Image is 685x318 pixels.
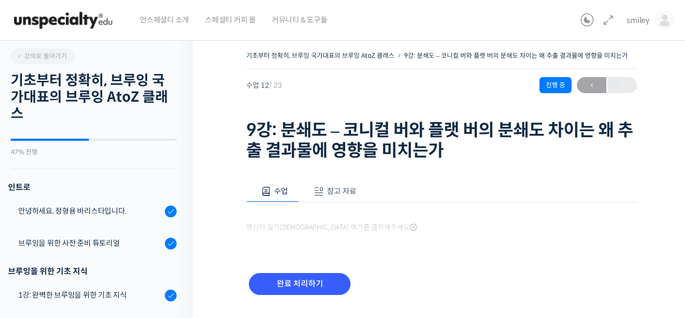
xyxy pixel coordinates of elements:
[246,120,637,161] h1: 9강: 분쇄도 – 코니컬 버와 플랫 버의 분쇄도 차이는 왜 추출 결과물에 영향을 미치는가
[577,78,606,93] span: ←
[11,72,177,123] h2: 기초부터 정확히, 브루잉 국가대표의 브루잉 AtoZ 클래스
[18,205,162,217] div: 안녕하세요, 정형용 바리스타입니다.
[627,16,650,25] span: smiley
[404,51,628,59] a: 9강: 분쇄도 – 코니컬 버와 플랫 버의 분쇄도 차이는 왜 추출 결과물에 영향을 미치는가
[249,273,351,295] input: 완료 처리하기
[246,82,282,89] span: 수업 12
[269,81,282,90] span: / 23
[246,51,394,59] a: 기초부터 정확히, 브루잉 국가대표의 브루잉 AtoZ 클래스
[16,52,67,60] span: 강의로 돌아가기
[11,48,75,64] a: 강의로 돌아가기
[8,264,177,278] div: 브루잉을 위한 기초 지식
[11,149,177,155] div: 47% 진행
[539,77,572,93] div: 진행 중
[274,186,288,196] span: 수업
[18,289,162,301] div: 1강: 완벽한 브루잉을 위한 기초 지식
[8,180,177,194] h3: 인트로
[18,237,162,249] div: 브루잉을 위한 사전 준비 튜토리얼
[327,186,356,196] span: 참고 자료
[577,77,606,93] a: ←이전
[246,223,417,232] span: 영상이 끊기[DEMOGRAPHIC_DATA] 여기를 클릭해주세요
